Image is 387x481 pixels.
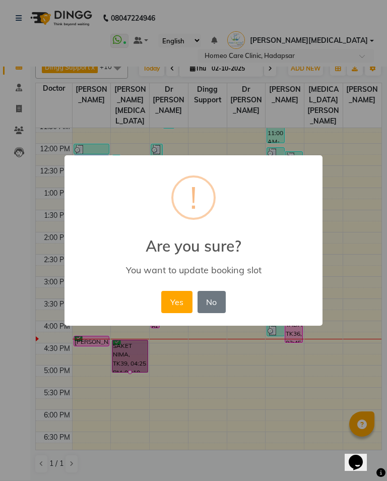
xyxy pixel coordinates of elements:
[64,225,322,255] h2: Are you sure?
[161,291,192,313] button: Yes
[190,177,197,218] div: !
[198,291,226,313] button: No
[79,264,308,276] div: You want to update booking slot
[345,441,377,471] iframe: chat widget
